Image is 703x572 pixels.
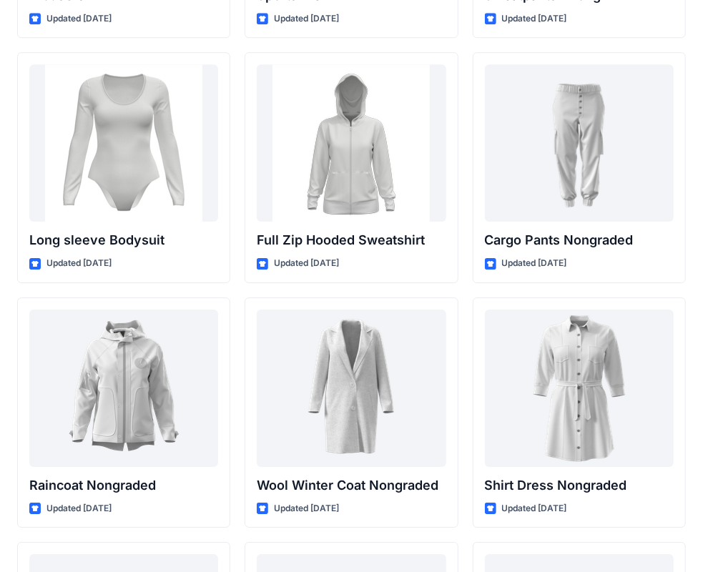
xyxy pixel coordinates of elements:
[502,11,567,26] p: Updated [DATE]
[46,11,112,26] p: Updated [DATE]
[257,310,446,467] a: Wool Winter Coat Nongraded
[46,256,112,271] p: Updated [DATE]
[485,230,674,250] p: Cargo Pants Nongraded
[502,501,567,516] p: Updated [DATE]
[485,310,674,467] a: Shirt Dress Nongraded
[257,230,446,250] p: Full Zip Hooded Sweatshirt
[485,475,674,495] p: Shirt Dress Nongraded
[29,310,218,467] a: Raincoat Nongraded
[257,475,446,495] p: Wool Winter Coat Nongraded
[29,230,218,250] p: Long sleeve Bodysuit
[29,64,218,222] a: Long sleeve Bodysuit
[274,501,339,516] p: Updated [DATE]
[29,475,218,495] p: Raincoat Nongraded
[46,501,112,516] p: Updated [DATE]
[502,256,567,271] p: Updated [DATE]
[257,64,446,222] a: Full Zip Hooded Sweatshirt
[485,64,674,222] a: Cargo Pants Nongraded
[274,11,339,26] p: Updated [DATE]
[274,256,339,271] p: Updated [DATE]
